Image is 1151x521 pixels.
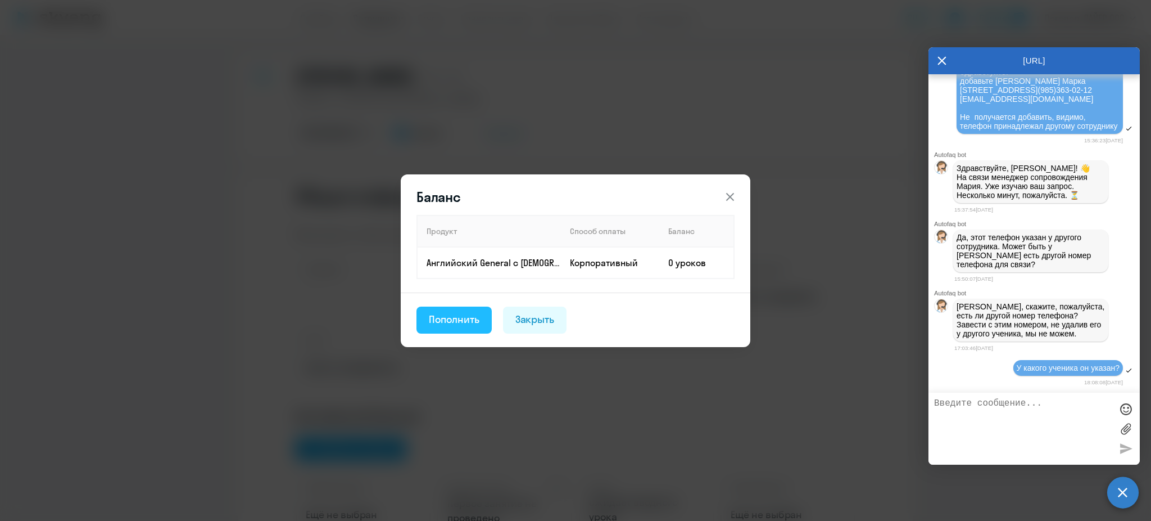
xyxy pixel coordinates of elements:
[561,247,659,279] td: Корпоративный
[954,345,993,351] time: 17:03:46[DATE]
[1017,363,1120,372] span: У какого ученика он указан?
[503,307,567,334] button: Закрыть
[401,188,750,206] header: Баланс
[934,151,1140,158] div: Autofaq bot
[954,276,993,282] time: 15:50:07[DATE]
[954,206,993,213] time: 15:37:54[DATE]
[1117,420,1134,437] label: Лимит 10 файлов
[957,164,1105,200] p: Здравствуйте, [PERSON_NAME]! 👋 ﻿На связи менеджер сопровождения Мария. Уже изучаю ваш запрос. Нес...
[1084,137,1123,143] time: 15:36:23[DATE]
[561,215,659,247] th: Способ оплаты
[1084,379,1123,385] time: 18:08:08[DATE]
[935,299,949,316] img: bot avatar
[659,215,734,247] th: Баланс
[934,221,1140,227] div: Autofaq bot
[935,230,949,246] img: bot avatar
[935,161,949,177] img: bot avatar
[934,290,1140,297] div: Autofaq bot
[416,307,492,334] button: Пополнить
[417,215,561,247] th: Продукт
[659,247,734,279] td: 0 уроков
[960,68,1118,131] span: Здравстуйте! добавьте [PERSON_NAME] Марка [STREET_ADDRESS](985)363-02-12 [EMAIL_ADDRESS][DOMAIN_N...
[515,312,555,327] div: Закрыть
[957,233,1105,269] p: Да, этот телефон указан у другого сотрудника. Может быть у [PERSON_NAME] есть другой номер телефо...
[957,302,1105,338] p: [PERSON_NAME], скажите, пожалуйста, есть ли другой номер телефона? Завести с этим номером, не уда...
[429,312,479,327] div: Пополнить
[427,257,560,269] p: Английский General с [DEMOGRAPHIC_DATA] преподавателем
